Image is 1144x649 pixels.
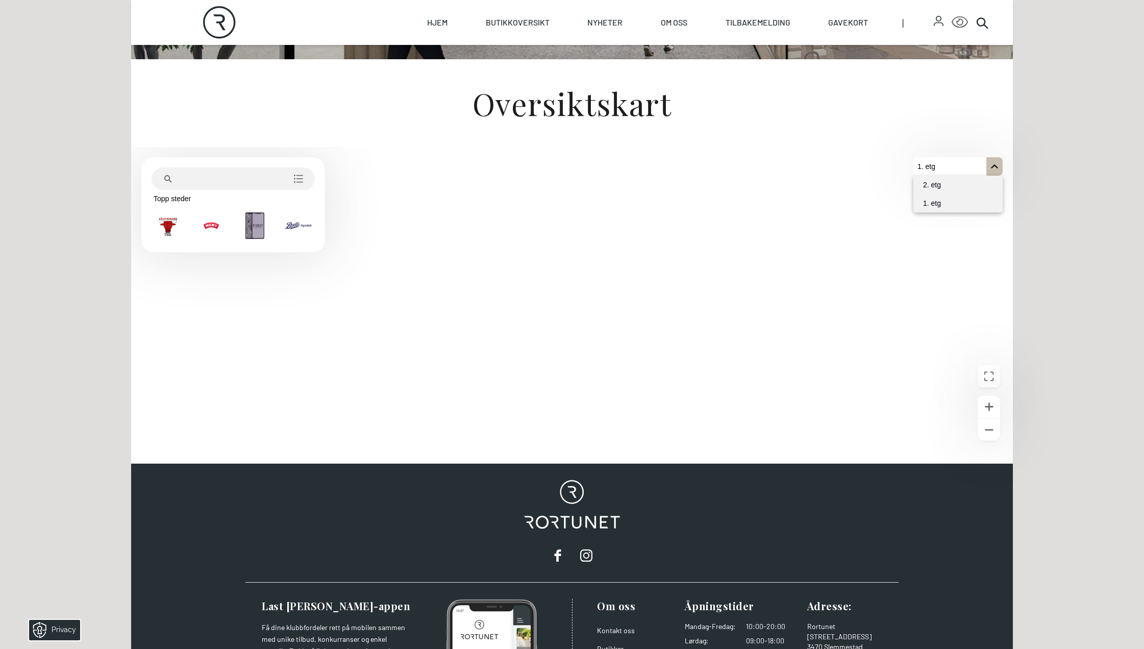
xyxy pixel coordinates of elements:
[576,545,596,566] a: instagram
[245,88,899,118] h1: Oversiktskart
[597,626,635,635] a: Kontakt oss
[807,632,887,642] div: [STREET_ADDRESS]
[548,545,568,566] a: facebook
[685,621,736,632] dt: Mandag - Fredag :
[807,621,887,632] div: Rortunet
[746,636,799,646] dd: 09:00-18:00
[952,14,968,31] button: Open Accessibility Menu
[597,599,677,613] h3: Om oss
[10,616,93,644] iframe: Manage Preferences
[685,599,799,613] h3: Åpningstider
[685,636,736,646] dt: Lørdag :
[746,621,799,632] dd: 10:00-20:00
[262,599,415,613] h3: Last [PERSON_NAME]-appen
[807,599,887,613] h3: Adresse :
